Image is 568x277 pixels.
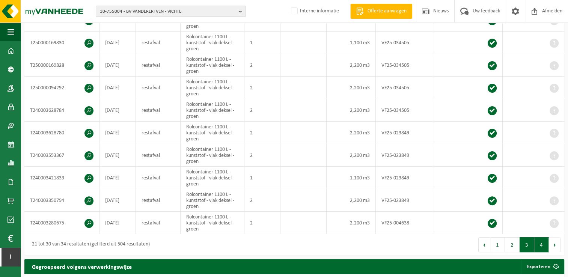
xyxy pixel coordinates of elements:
[181,99,244,122] td: Rolcontainer 1100 L - kunststof - vlak deksel - groen
[376,212,433,234] td: VF25-004638
[136,189,181,212] td: restafval
[350,4,412,19] a: Offerte aanvragen
[181,144,244,167] td: Rolcontainer 1100 L - kunststof - vlak deksel - groen
[181,77,244,99] td: Rolcontainer 1100 L - kunststof - vlak deksel - groen
[99,167,136,189] td: [DATE]
[244,99,280,122] td: 2
[99,189,136,212] td: [DATE]
[28,238,150,251] div: 21 tot 30 van 34 resultaten (gefilterd uit 504 resultaten)
[289,6,339,17] label: Interne informatie
[376,54,433,77] td: VF25-034505
[327,212,376,234] td: 2,200 m3
[376,32,433,54] td: VF25-034505
[24,189,99,212] td: T240003350794
[136,122,181,144] td: restafval
[24,32,99,54] td: T250000169830
[520,237,534,252] button: 3
[24,259,139,274] h2: Gegroepeerd volgens verwerkingswijze
[376,167,433,189] td: VF25-023849
[24,144,99,167] td: T240003553367
[24,167,99,189] td: T240003421833
[181,32,244,54] td: Rolcontainer 1100 L - kunststof - vlak deksel - groen
[327,122,376,144] td: 2,200 m3
[100,6,236,17] span: 10-755004 - BV VANDERERFVEN - VICHTE
[244,122,280,144] td: 2
[376,144,433,167] td: VF25-023849
[136,54,181,77] td: restafval
[549,237,560,252] button: Next
[181,122,244,144] td: Rolcontainer 1100 L - kunststof - vlak deksel - groen
[478,237,490,252] button: Previous
[490,237,505,252] button: 1
[181,212,244,234] td: Rolcontainer 1100 L - kunststof - vlak deksel - groen
[99,212,136,234] td: [DATE]
[99,144,136,167] td: [DATE]
[136,144,181,167] td: restafval
[181,189,244,212] td: Rolcontainer 1100 L - kunststof - vlak deksel - groen
[376,122,433,144] td: VF25-023849
[8,248,13,266] span: I
[136,77,181,99] td: restafval
[366,8,408,15] span: Offerte aanvragen
[376,77,433,99] td: VF25-034505
[505,237,520,252] button: 2
[327,99,376,122] td: 2,200 m3
[181,54,244,77] td: Rolcontainer 1100 L - kunststof - vlak deksel - groen
[327,189,376,212] td: 2,200 m3
[99,99,136,122] td: [DATE]
[24,122,99,144] td: T240003628780
[136,212,181,234] td: restafval
[99,122,136,144] td: [DATE]
[327,77,376,99] td: 2,200 m3
[99,54,136,77] td: [DATE]
[376,99,433,122] td: VF25-034505
[244,167,280,189] td: 1
[534,237,549,252] button: 4
[181,167,244,189] td: Rolcontainer 1100 L - kunststof - vlak deksel - groen
[24,212,99,234] td: T240003280675
[244,54,280,77] td: 2
[327,32,376,54] td: 1,100 m3
[244,32,280,54] td: 1
[327,144,376,167] td: 2,200 m3
[376,189,433,212] td: VF25-023849
[24,99,99,122] td: T240003628784
[244,77,280,99] td: 2
[99,77,136,99] td: [DATE]
[244,144,280,167] td: 2
[99,32,136,54] td: [DATE]
[24,77,99,99] td: T250000094292
[327,167,376,189] td: 1,100 m3
[327,54,376,77] td: 2,200 m3
[521,259,563,274] a: Exporteren
[136,99,181,122] td: restafval
[136,32,181,54] td: restafval
[244,189,280,212] td: 2
[96,6,246,17] button: 10-755004 - BV VANDERERFVEN - VICHTE
[136,167,181,189] td: restafval
[244,212,280,234] td: 2
[24,54,99,77] td: T250000169828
